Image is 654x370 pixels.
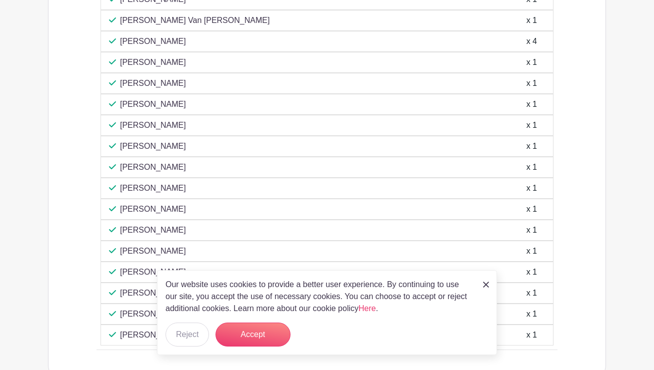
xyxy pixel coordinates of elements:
[526,35,537,47] div: x 4
[120,308,186,320] p: [PERSON_NAME]
[120,77,186,89] p: [PERSON_NAME]
[358,304,376,313] a: Here
[120,35,186,47] p: [PERSON_NAME]
[120,161,186,173] p: [PERSON_NAME]
[120,119,186,131] p: [PERSON_NAME]
[120,266,186,278] p: [PERSON_NAME]
[526,119,537,131] div: x 1
[120,140,186,152] p: [PERSON_NAME]
[526,77,537,89] div: x 1
[526,14,537,26] div: x 1
[120,56,186,68] p: [PERSON_NAME]
[120,287,186,299] p: [PERSON_NAME]
[526,224,537,236] div: x 1
[526,161,537,173] div: x 1
[120,182,186,194] p: [PERSON_NAME]
[526,56,537,68] div: x 1
[120,98,186,110] p: [PERSON_NAME]
[526,182,537,194] div: x 1
[120,329,186,341] p: [PERSON_NAME]
[120,245,186,257] p: [PERSON_NAME]
[165,279,472,315] p: Our website uses cookies to provide a better user experience. By continuing to use our site, you ...
[526,308,537,320] div: x 1
[526,287,537,299] div: x 1
[215,323,290,347] button: Accept
[483,282,489,288] img: close_button-5f87c8562297e5c2d7936805f587ecaba9071eb48480494691a3f1689db116b3.svg
[120,203,186,215] p: [PERSON_NAME]
[165,323,209,347] button: Reject
[526,203,537,215] div: x 1
[526,98,537,110] div: x 1
[526,266,537,278] div: x 1
[120,224,186,236] p: [PERSON_NAME]
[526,329,537,341] div: x 1
[120,14,269,26] p: [PERSON_NAME] Van [PERSON_NAME]
[526,245,537,257] div: x 1
[526,140,537,152] div: x 1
